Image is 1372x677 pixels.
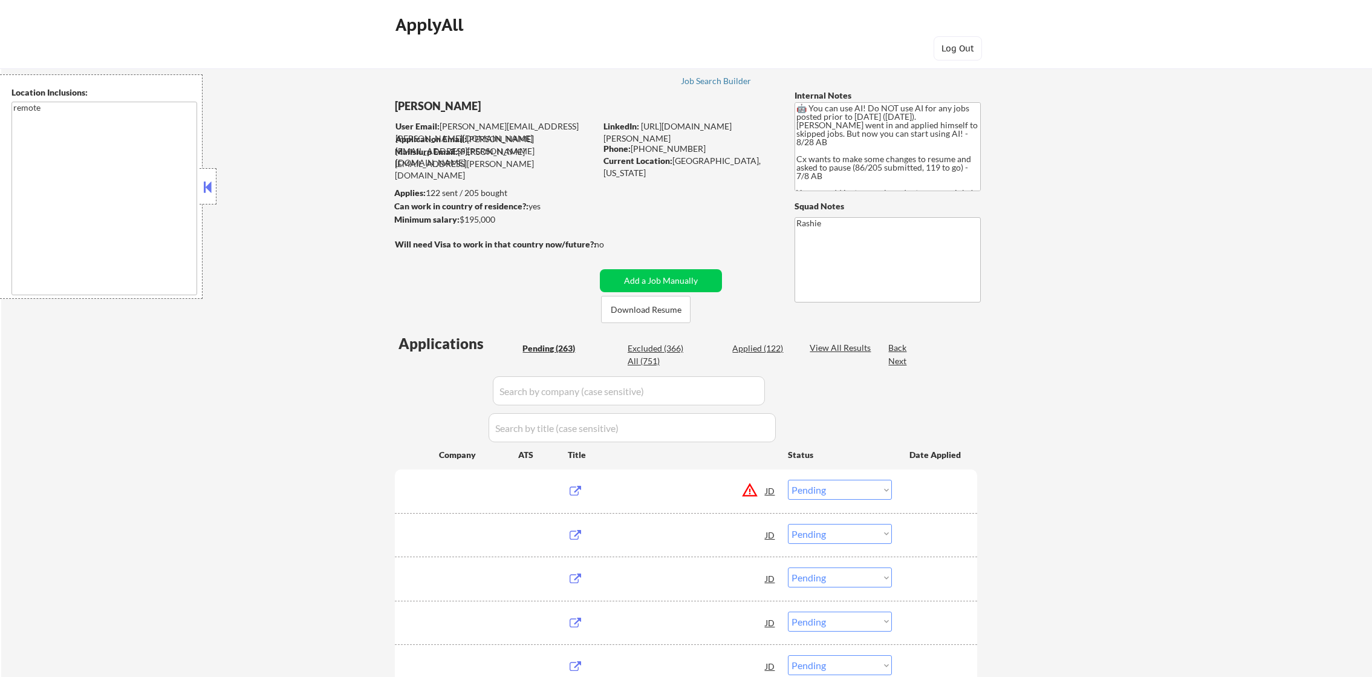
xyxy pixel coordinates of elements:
[568,449,776,461] div: Title
[795,200,981,212] div: Squad Notes
[395,99,643,114] div: [PERSON_NAME]
[888,342,908,354] div: Back
[764,655,776,677] div: JD
[795,90,981,102] div: Internal Notes
[398,336,518,351] div: Applications
[395,133,596,169] div: [PERSON_NAME][EMAIL_ADDRESS][PERSON_NAME][DOMAIN_NAME]
[628,355,688,367] div: All (751)
[741,482,758,499] button: warning_amber
[489,413,776,442] input: Search by title (case sensitive)
[395,120,596,144] div: [PERSON_NAME][EMAIL_ADDRESS][PERSON_NAME][DOMAIN_NAME]
[395,134,467,144] strong: Application Email:
[395,239,596,249] strong: Will need Visa to work in that country now/future?:
[603,155,775,178] div: [GEOGRAPHIC_DATA], [US_STATE]
[909,449,963,461] div: Date Applied
[934,36,982,61] button: Log Out
[603,143,631,154] strong: Phone:
[395,146,458,157] strong: Mailslurp Email:
[788,443,892,465] div: Status
[522,342,583,355] div: Pending (263)
[394,187,596,199] div: 122 sent / 205 bought
[681,76,752,88] a: Job Search Builder
[394,214,460,224] strong: Minimum salary:
[628,342,688,355] div: Excluded (366)
[603,143,775,155] div: [PHONE_NUMBER]
[395,121,440,131] strong: User Email:
[888,355,908,367] div: Next
[603,121,639,131] strong: LinkedIn:
[810,342,874,354] div: View All Results
[764,567,776,589] div: JD
[11,87,198,99] div: Location Inclusions:
[394,214,596,226] div: $195,000
[395,15,467,35] div: ApplyAll
[764,480,776,502] div: JD
[395,146,596,182] div: [PERSON_NAME][EMAIL_ADDRESS][PERSON_NAME][DOMAIN_NAME]
[603,121,732,143] a: [URL][DOMAIN_NAME][PERSON_NAME]
[394,200,592,212] div: yes
[600,269,722,292] button: Add a Job Manually
[601,296,691,323] button: Download Resume
[681,77,752,85] div: Job Search Builder
[764,612,776,633] div: JD
[603,155,672,166] strong: Current Location:
[394,201,528,211] strong: Can work in country of residence?:
[764,524,776,546] div: JD
[439,449,518,461] div: Company
[394,188,426,198] strong: Applies:
[594,238,629,250] div: no
[493,376,765,405] input: Search by company (case sensitive)
[732,342,793,355] div: Applied (122)
[518,449,568,461] div: ATS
